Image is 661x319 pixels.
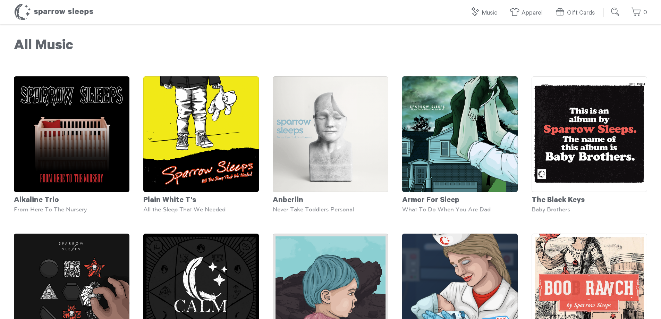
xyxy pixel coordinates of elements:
img: ArmorForSleep-WhatToDoWhenYouAreDad-Cover-SparrowSleeps_grande.png [402,76,518,192]
h1: All Music [14,38,647,56]
div: The Black Keys [532,192,647,206]
div: Armor For Sleep [402,192,518,206]
div: What To Do When You Are Dad [402,206,518,213]
div: From Here To The Nursery [14,206,129,213]
img: SS-FromHereToTheNursery-cover-1600x1600_grande.png [14,76,129,192]
a: Alkaline Trio From Here To The Nursery [14,76,129,213]
img: SparrowSleeps-TheBlackKeys-BabyBrothers-Cover_grande.png [532,76,647,192]
div: Alkaline Trio [14,192,129,206]
a: Plain White T's All the Sleep That We Needed [143,76,259,213]
a: Apparel [509,6,546,20]
a: The Black Keys Baby Brothers [532,76,647,213]
a: 0 [631,5,647,20]
div: Baby Brothers [532,206,647,213]
div: All the Sleep That We Needed [143,206,259,213]
a: Anberlin Never Take Toddlers Personal [273,76,388,213]
div: Anberlin [273,192,388,206]
img: SS-NeverTakeToddlersPersonal-Cover-1600x1600_grande.png [273,76,388,192]
img: SparrowSleeps-PlainWhiteT_s-AllTheSleepThatWeNeeded-Cover_grande.png [143,76,259,192]
a: Armor For Sleep What To Do When You Are Dad [402,76,518,213]
input: Submit [609,5,622,19]
div: Never Take Toddlers Personal [273,206,388,213]
a: Gift Cards [555,6,598,20]
h1: Sparrow Sleeps [14,3,94,21]
div: Plain White T's [143,192,259,206]
a: Music [470,6,501,20]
